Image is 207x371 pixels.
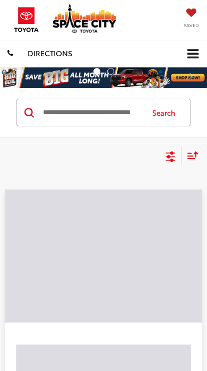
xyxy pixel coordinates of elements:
img: Space City Toyota [53,4,122,33]
button: Search [142,99,191,126]
input: Search by Make, Model, or Keyword [42,100,142,125]
button: Select filters [164,148,177,163]
a: Directions [20,40,80,67]
button: Click to show site navigation [179,40,207,67]
span: Saved [184,22,199,29]
img: Toyota [8,4,45,36]
a: My Saved Vehicles [184,9,199,29]
button: Select sort value [182,146,199,165]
